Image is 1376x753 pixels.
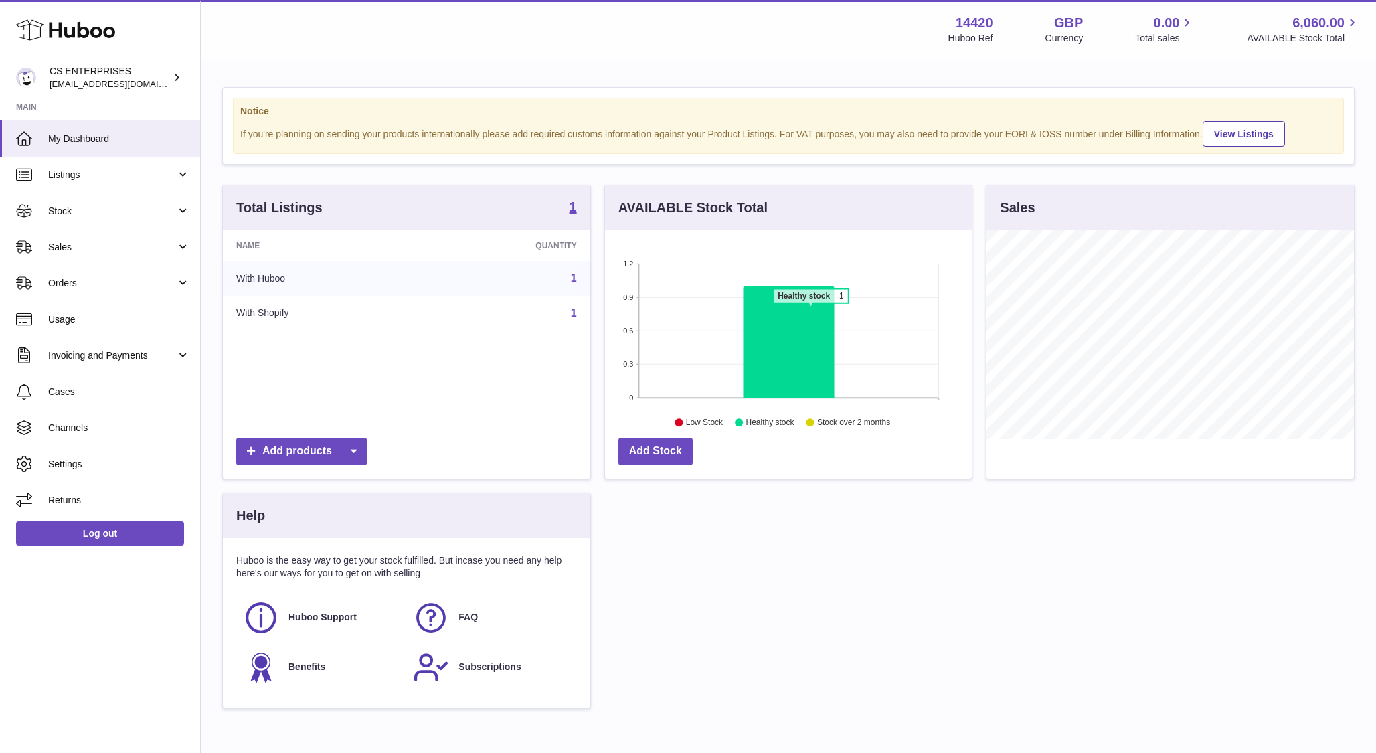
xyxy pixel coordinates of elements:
span: Channels [48,422,190,434]
span: My Dashboard [48,133,190,145]
span: FAQ [458,611,478,624]
td: With Huboo [223,261,421,296]
span: Subscriptions [458,661,521,673]
img: csenterprisesholding@gmail.com [16,68,36,88]
h3: Help [236,507,265,525]
a: Huboo Support [243,600,400,636]
div: Huboo Ref [948,32,993,45]
a: 1 [571,272,577,284]
div: If you're planning on sending your products internationally please add required customs informati... [240,119,1337,147]
span: Huboo Support [288,611,357,624]
span: Benefits [288,661,325,673]
a: 6,060.00 AVAILABLE Stock Total [1247,14,1360,45]
h3: Total Listings [236,199,323,217]
div: Currency [1045,32,1084,45]
span: 0.00 [1154,14,1180,32]
text: 0.3 [623,360,633,368]
span: Stock [48,205,176,218]
span: Orders [48,277,176,290]
span: Total sales [1135,32,1195,45]
a: Log out [16,521,184,546]
span: Usage [48,313,190,326]
td: With Shopify [223,296,421,331]
tspan: 1 [839,291,844,301]
span: Returns [48,494,190,507]
text: Stock over 2 months [817,418,890,428]
a: Add products [236,438,367,465]
span: Sales [48,241,176,254]
a: Subscriptions [413,649,570,685]
h3: Sales [1000,199,1035,217]
text: 1.2 [623,260,633,268]
a: View Listings [1203,121,1285,147]
span: Cases [48,386,190,398]
span: [EMAIL_ADDRESS][DOMAIN_NAME] [50,78,197,89]
a: 0.00 Total sales [1135,14,1195,45]
span: Settings [48,458,190,471]
span: AVAILABLE Stock Total [1247,32,1360,45]
strong: Notice [240,105,1337,118]
a: Add Stock [618,438,693,465]
span: 6,060.00 [1292,14,1345,32]
a: FAQ [413,600,570,636]
text: 0.6 [623,327,633,335]
p: Huboo is the easy way to get your stock fulfilled. But incase you need any help here's our ways f... [236,554,577,580]
th: Name [223,230,421,261]
text: 0 [629,394,633,402]
strong: GBP [1054,14,1083,32]
span: Invoicing and Payments [48,349,176,362]
span: Listings [48,169,176,181]
div: CS ENTERPRISES [50,65,170,90]
text: Low Stock [686,418,723,428]
a: 1 [570,200,577,216]
text: Healthy stock [746,418,794,428]
a: 1 [571,307,577,319]
th: Quantity [421,230,590,261]
h3: AVAILABLE Stock Total [618,199,768,217]
tspan: Healthy stock [778,291,830,301]
a: Benefits [243,649,400,685]
strong: 14420 [956,14,993,32]
text: 0.9 [623,293,633,301]
strong: 1 [570,200,577,214]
